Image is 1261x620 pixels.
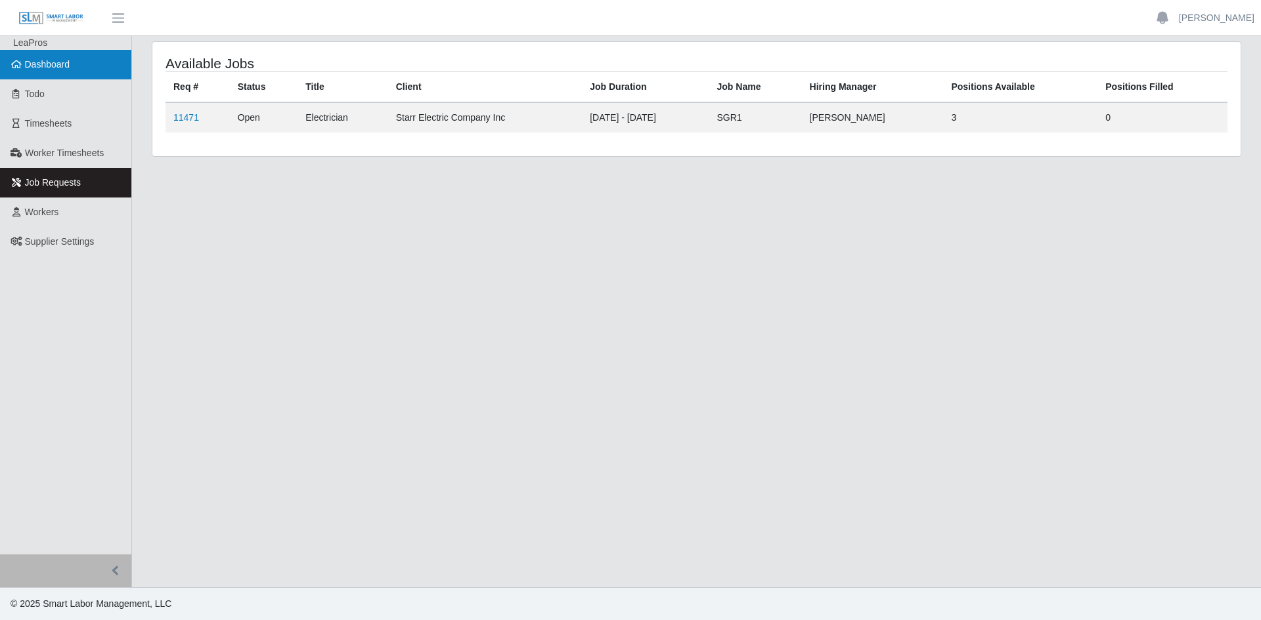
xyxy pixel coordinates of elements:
span: Todo [25,89,45,99]
td: Electrician [298,102,387,133]
span: Job Requests [25,177,81,188]
th: Positions Filled [1097,72,1228,103]
h4: Available Jobs [166,55,596,72]
td: 0 [1097,102,1228,133]
img: SLM Logo [18,11,84,26]
th: Hiring Manager [802,72,944,103]
td: [PERSON_NAME] [802,102,944,133]
th: Job Name [709,72,802,103]
th: Status [230,72,298,103]
th: Req # [166,72,230,103]
th: Client [388,72,583,103]
span: LeaPros [13,37,47,48]
th: Job Duration [582,72,709,103]
span: Worker Timesheets [25,148,104,158]
a: [PERSON_NAME] [1179,11,1254,25]
span: Supplier Settings [25,236,95,247]
td: 3 [943,102,1097,133]
td: Starr Electric Company Inc [388,102,583,133]
a: 11471 [173,112,199,123]
th: Positions Available [943,72,1097,103]
td: [DATE] - [DATE] [582,102,709,133]
td: Open [230,102,298,133]
span: Dashboard [25,59,70,70]
th: Title [298,72,387,103]
span: Workers [25,207,59,217]
span: © 2025 Smart Labor Management, LLC [11,598,171,609]
span: Timesheets [25,118,72,129]
td: SGR1 [709,102,802,133]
